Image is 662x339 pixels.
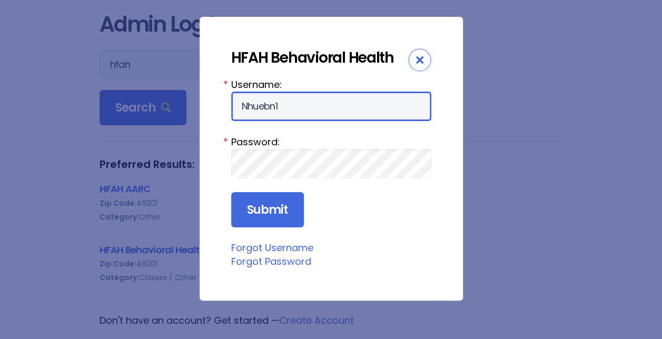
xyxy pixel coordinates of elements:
div: HFAH Behavioral Health [231,48,408,67]
a: Forgot Password [231,255,311,268]
div: Close [408,48,431,72]
label: Username: [231,77,431,92]
label: Password: [231,135,431,149]
input: Submit [231,192,304,228]
a: Forgot Username [231,241,313,254]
